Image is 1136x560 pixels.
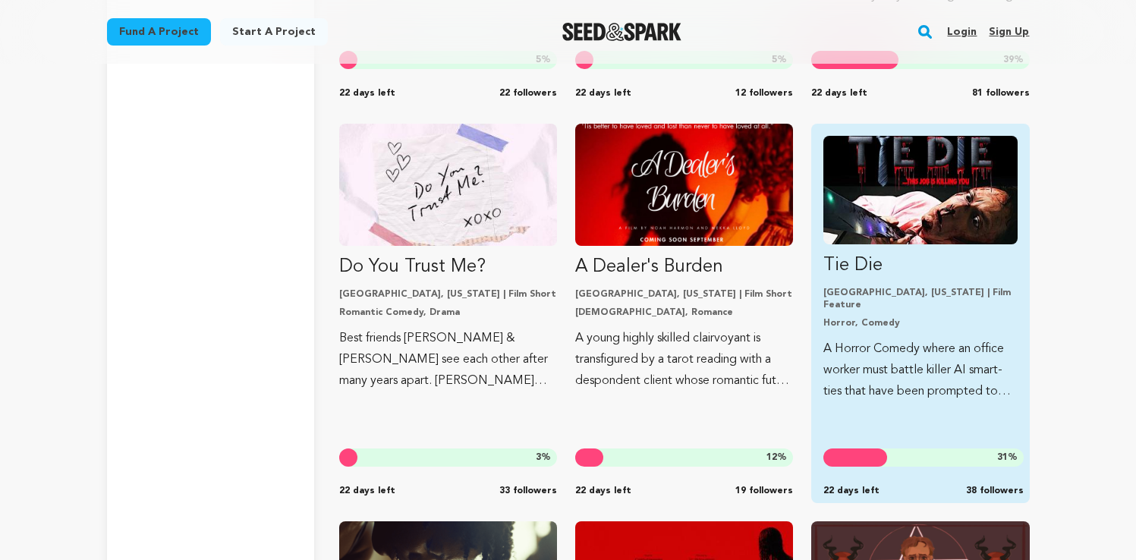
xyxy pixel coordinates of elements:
[823,136,1017,402] a: Fund Tie Die
[562,23,681,41] img: Seed&Spark Logo Dark Mode
[575,255,793,279] p: A Dealer's Burden
[575,307,793,319] p: [DEMOGRAPHIC_DATA], Romance
[107,18,211,46] a: Fund a project
[735,87,793,99] span: 12 followers
[997,451,1018,464] span: %
[823,287,1017,311] p: [GEOGRAPHIC_DATA], [US_STATE] | Film Feature
[766,451,787,464] span: %
[499,485,557,497] span: 33 followers
[339,124,557,392] a: Fund Do You Trust Me?
[536,451,551,464] span: %
[575,485,631,497] span: 22 days left
[766,453,777,462] span: 12
[997,453,1008,462] span: 31
[575,328,793,392] p: A young highly skilled clairvoyant is transfigured by a tarot reading with a despondent client wh...
[339,328,557,392] p: Best friends [PERSON_NAME] & [PERSON_NAME] see each other after many years apart. [PERSON_NAME] a...
[823,485,880,497] span: 22 days left
[499,87,557,99] span: 22 followers
[947,20,977,44] a: Login
[339,288,557,300] p: [GEOGRAPHIC_DATA], [US_STATE] | Film Short
[823,317,1017,329] p: Horror, Comedy
[562,23,681,41] a: Seed&Spark Homepage
[823,338,1017,402] p: A Horror Comedy where an office worker must battle killer AI smart-ties that have been prompted t...
[220,18,328,46] a: Start a project
[989,20,1029,44] a: Sign up
[966,485,1024,497] span: 38 followers
[536,453,541,462] span: 3
[575,124,793,392] a: Fund A Dealer&#039;s Burden
[811,87,867,99] span: 22 days left
[735,485,793,497] span: 19 followers
[339,485,395,497] span: 22 days left
[575,288,793,300] p: [GEOGRAPHIC_DATA], [US_STATE] | Film Short
[339,255,557,279] p: Do You Trust Me?
[575,87,631,99] span: 22 days left
[823,253,1017,278] p: Tie Die
[972,87,1030,99] span: 81 followers
[339,87,395,99] span: 22 days left
[339,307,557,319] p: Romantic Comedy, Drama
